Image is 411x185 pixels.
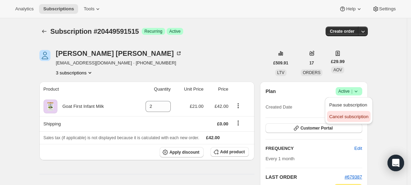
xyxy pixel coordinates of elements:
button: Settings [368,4,400,14]
button: Pause subscription [327,99,370,110]
span: £29.99 [331,58,345,65]
span: Cancel subscription [329,114,368,119]
button: 17 [305,58,318,68]
button: Edit [350,143,366,154]
span: 17 [309,60,314,66]
span: | [351,89,352,94]
th: Shipping [39,116,132,131]
span: Every 1 month [265,156,295,161]
button: Create order [326,27,358,36]
div: Goat First Infant Milk [57,103,104,110]
span: Customer Portal [300,125,333,131]
button: Cancel subscription [327,111,370,122]
span: Edit [354,145,362,152]
button: Product actions [233,102,244,110]
button: #679387 [345,174,362,181]
span: Pause subscription [329,102,367,107]
button: Analytics [11,4,38,14]
span: Analytics [15,6,34,12]
span: Sales tax (if applicable) is not displayed because it is calculated with each new order. [44,135,199,140]
span: ORDERS [303,70,320,75]
span: Damian Mazurek [39,50,50,61]
span: Add product [220,149,245,155]
button: Help [335,4,366,14]
span: Recurring [144,29,162,34]
h2: Plan [265,88,276,95]
th: Price [206,82,231,97]
h2: LAST ORDER [265,174,345,181]
button: Customer Portal [265,123,362,133]
span: £42.00 [215,104,228,109]
span: £509.91 [273,60,288,66]
h2: FREQUENCY [265,145,354,152]
button: Shipping actions [233,119,244,127]
span: Active [338,88,359,95]
span: Tools [84,6,94,12]
span: Settings [379,6,396,12]
span: Active [169,29,181,34]
span: £21.00 [190,104,204,109]
button: Subscriptions [39,27,49,36]
img: product img [44,100,57,113]
button: Subscriptions [39,4,78,14]
div: Open Intercom Messenger [387,155,404,171]
span: Created Date [265,104,292,111]
span: £42.00 [206,135,220,140]
span: [EMAIL_ADDRESS][DOMAIN_NAME] · [PHONE_NUMBER] [56,60,182,66]
th: Product [39,82,132,97]
button: Product actions [56,69,94,76]
div: [PERSON_NAME] [PERSON_NAME] [56,50,182,57]
th: Quantity [132,82,173,97]
span: Help [346,6,355,12]
button: Add product [211,147,249,157]
button: £509.91 [269,58,292,68]
span: Subscriptions [43,6,74,12]
th: Unit Price [173,82,206,97]
span: AOV [333,68,342,72]
span: Create order [330,29,354,34]
button: Tools [80,4,105,14]
span: Apply discount [169,150,199,155]
span: LTV [277,70,284,75]
button: Apply discount [160,147,204,157]
span: Subscription #20449591515 [50,28,139,35]
a: #679387 [345,174,362,179]
span: £0.00 [217,121,228,126]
